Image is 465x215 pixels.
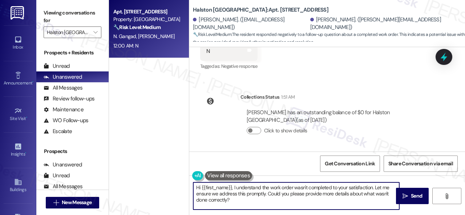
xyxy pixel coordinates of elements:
[4,140,33,160] a: Insights •
[264,127,307,135] label: Click to show details
[444,193,449,199] i: 
[113,8,181,16] div: Apt. [STREET_ADDRESS]
[113,33,138,40] span: N. Gangad
[44,73,82,81] div: Unanswered
[193,6,328,14] b: Halston [GEOGRAPHIC_DATA]: Apt. [STREET_ADDRESS]
[411,192,422,200] span: Send
[388,160,453,168] span: Share Conversation via email
[32,79,33,84] span: •
[11,6,25,20] img: ResiDesk Logo
[44,128,72,135] div: Escalate
[44,183,82,190] div: All Messages
[279,93,295,101] div: 1:51 AM
[44,117,88,124] div: WO Follow-ups
[47,26,90,38] input: All communities
[4,33,33,53] a: Inbox
[325,160,375,168] span: Get Conversation Link
[396,188,429,204] button: Send
[138,33,174,40] span: [PERSON_NAME]
[44,106,84,113] div: Maintenance
[44,7,101,26] label: Viewing conversations for
[36,49,109,57] div: Prospects + Residents
[310,16,460,32] div: [PERSON_NAME]. ([PERSON_NAME][EMAIL_ADDRESS][DOMAIN_NAME])
[193,16,308,32] div: [PERSON_NAME]. ([EMAIL_ADDRESS][DOMAIN_NAME])
[247,109,431,124] div: [PERSON_NAME] has an outstanding balance of $0 for Halston [GEOGRAPHIC_DATA] (as of [DATE])
[384,156,458,172] button: Share Conversation via email
[221,63,258,69] span: Negative response
[93,29,97,35] i: 
[44,84,82,92] div: All Messages
[320,156,380,172] button: Get Conversation Link
[113,16,181,23] div: Property: [GEOGRAPHIC_DATA]
[193,32,231,37] strong: 🔧 Risk Level: Medium
[193,182,399,210] textarea: Hi {{first_name}}, I understand the work order wasn't completed to your satisfaction. Let me ensu...
[25,150,26,156] span: •
[26,115,27,120] span: •
[44,62,70,70] div: Unread
[200,61,258,71] div: Tagged as:
[53,200,59,206] i: 
[240,93,279,101] div: Collections Status
[44,95,94,103] div: Review follow-ups
[4,176,33,195] a: Buildings
[113,24,161,30] strong: 🔧 Risk Level: Medium
[44,161,82,169] div: Unanswered
[36,148,109,155] div: Prospects
[4,105,33,124] a: Site Visit •
[403,193,408,199] i: 
[193,31,465,46] span: : The resident responded negatively to a follow-up question about a completed work order. This in...
[206,47,210,55] div: N
[44,172,70,179] div: Unread
[113,42,138,49] div: 12:00 AM: N
[62,199,92,206] span: New Message
[46,197,100,208] button: New Message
